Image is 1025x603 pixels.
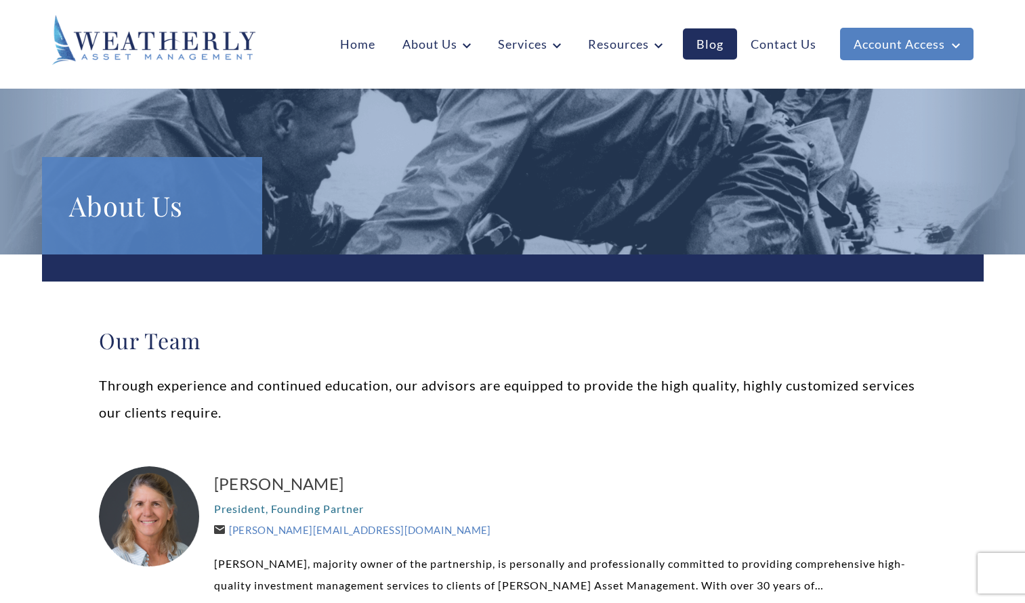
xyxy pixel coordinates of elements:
[214,498,927,520] p: President, Founding Partner
[69,184,235,227] h1: About Us
[99,372,927,426] p: Through experience and continued education, our advisors are equipped to provide the high quality...
[737,28,830,60] a: Contact Us
[327,28,389,60] a: Home
[683,28,737,60] a: Blog
[840,28,974,60] a: Account Access
[214,553,927,596] p: [PERSON_NAME], majority owner of the partnership, is personally and professionally committed to p...
[484,28,574,60] a: Services
[99,327,927,354] h2: Our Team
[574,28,676,60] a: Resources
[52,15,255,65] img: Weatherly
[389,28,484,60] a: About Us
[214,524,491,536] a: [PERSON_NAME][EMAIL_ADDRESS][DOMAIN_NAME]
[214,473,927,495] a: [PERSON_NAME]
